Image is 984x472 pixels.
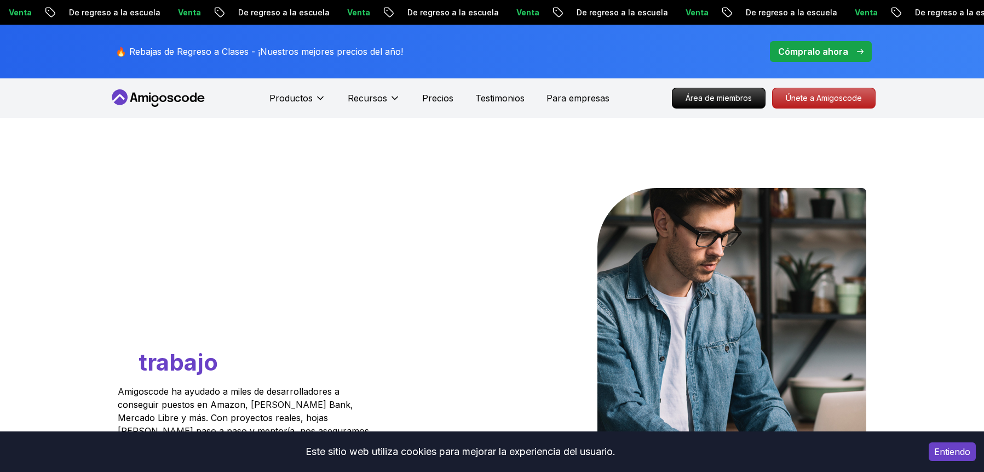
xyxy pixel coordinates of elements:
[785,8,808,17] font: Venta
[778,46,848,57] font: Cómpralo ahora
[348,92,400,113] button: Recursos
[139,348,218,376] font: trabajo
[546,92,609,105] a: Para empresas
[278,8,301,17] font: Venta
[786,93,862,103] font: Únete a Amigoscode
[116,46,403,57] font: 🔥 Rebajas de Regreso a Clases - ¡Nuestros mejores precios del año!
[616,8,639,17] font: Venta
[338,8,429,17] font: De regreso a la escuela
[507,8,599,17] font: De regreso a la escuela
[546,93,609,104] font: Para empresas
[306,446,615,457] font: Este sitio web utiliza cookies para mejorar la experiencia del usuario.
[676,8,768,17] font: De regreso a la escuela
[422,92,453,105] a: Precios
[686,93,752,103] font: Área de miembros
[118,190,408,376] font: De aprender a ser contratado: Domina las habilidades de Java, Spring Boot y la nube que te permit...
[422,93,453,104] font: Precios
[169,8,260,17] font: De regreso a la escuela
[672,88,766,109] a: Área de miembros
[108,8,131,17] font: Venta
[118,386,369,450] font: Amigoscode ha ayudado a miles de desarrolladores a conseguir puestos en Amazon, [PERSON_NAME] Ban...
[954,8,977,17] font: Venta
[845,8,937,17] font: De regreso a la escuela
[447,8,470,17] font: Venta
[475,92,525,105] a: Testimonios
[348,93,387,104] font: Recursos
[929,442,976,461] button: Aceptar cookies
[597,188,866,470] img: héroe
[269,92,326,113] button: Productos
[269,93,313,104] font: Productos
[772,88,876,109] a: Únete a Amigoscode
[475,93,525,104] font: Testimonios
[934,446,970,457] font: Entiendo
